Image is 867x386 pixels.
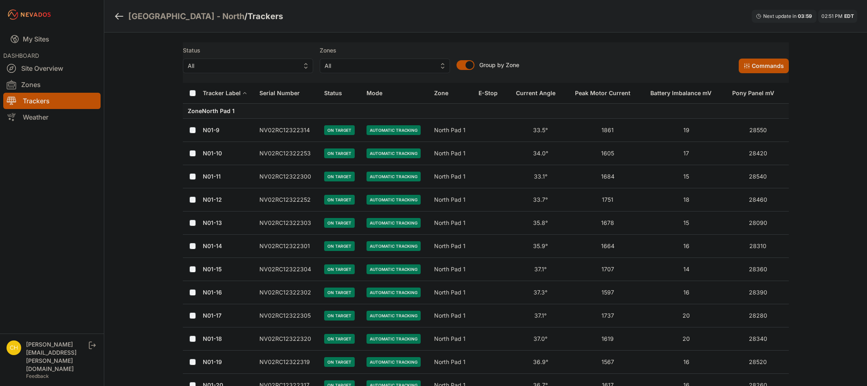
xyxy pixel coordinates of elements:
span: 02:51 PM [821,13,843,19]
td: North Pad 1 [429,142,474,165]
td: 15 [645,165,727,188]
td: 35.8° [511,212,570,235]
td: 28420 [727,142,789,165]
td: 16 [645,281,727,304]
span: On Target [324,195,355,205]
span: All [325,61,434,71]
span: Automatic Tracking [367,288,421,297]
td: North Pad 1 [429,165,474,188]
td: 17 [645,142,727,165]
button: Zone [434,83,455,103]
button: Peak Motor Current [575,83,637,103]
button: Commands [739,59,789,73]
span: On Target [324,218,355,228]
td: 33.7° [511,188,570,212]
div: Zone [434,89,448,97]
a: N01-15 [203,266,222,273]
td: 28550 [727,119,789,142]
td: 28310 [727,235,789,258]
td: NV02RC12322300 [255,165,319,188]
span: On Target [324,172,355,181]
nav: Breadcrumb [114,6,283,27]
td: Zone North Pad 1 [183,104,789,119]
span: Automatic Tracking [367,357,421,367]
span: Automatic Tracking [367,172,421,181]
td: North Pad 1 [429,119,474,142]
div: Tracker Label [203,89,241,97]
a: N01-18 [203,335,222,342]
td: North Pad 1 [429,212,474,235]
td: 1737 [570,304,646,327]
div: E-Stop [478,89,498,97]
button: Pony Panel mV [732,83,781,103]
button: Mode [367,83,389,103]
a: N01-17 [203,312,222,319]
td: 18 [645,188,727,212]
td: 28460 [727,188,789,212]
td: North Pad 1 [429,235,474,258]
span: On Target [324,125,355,135]
a: [GEOGRAPHIC_DATA] - North [128,11,244,22]
td: 33.5° [511,119,570,142]
span: On Target [324,288,355,297]
span: Group by Zone [479,61,519,68]
span: Automatic Tracking [367,334,421,344]
td: NV02RC12322301 [255,235,319,258]
td: 15 [645,212,727,235]
td: 37.3° [511,281,570,304]
a: Feedback [26,373,49,379]
div: Status [324,89,342,97]
div: Current Angle [516,89,555,97]
span: Automatic Tracking [367,218,421,228]
td: 14 [645,258,727,281]
td: 1664 [570,235,646,258]
img: chris.young@nevados.solar [7,340,21,355]
img: Nevados [7,8,52,21]
span: On Target [324,334,355,344]
a: N01-19 [203,358,222,365]
td: 20 [645,304,727,327]
td: North Pad 1 [429,327,474,351]
span: Automatic Tracking [367,195,421,205]
td: 19 [645,119,727,142]
div: Serial Number [259,89,300,97]
td: 1567 [570,351,646,374]
td: 36.9° [511,351,570,374]
td: 1861 [570,119,646,142]
a: N01-10 [203,150,222,157]
td: 28340 [727,327,789,351]
span: Automatic Tracking [367,148,421,158]
a: Zones [3,76,101,93]
td: NV02RC12322304 [255,258,319,281]
span: On Target [324,264,355,274]
div: Peak Motor Current [575,89,630,97]
div: Battery Imbalance mV [650,89,711,97]
a: Trackers [3,93,101,109]
td: North Pad 1 [429,304,474,327]
td: 28520 [727,351,789,374]
td: 35.9° [511,235,570,258]
td: NV02RC12322252 [255,188,319,212]
td: 1751 [570,188,646,212]
span: / [244,11,248,22]
span: Automatic Tracking [367,264,421,274]
td: NV02RC12322320 [255,327,319,351]
td: NV02RC12322305 [255,304,319,327]
td: 37.0° [511,327,570,351]
span: Automatic Tracking [367,241,421,251]
button: Battery Imbalance mV [650,83,718,103]
button: All [320,59,450,73]
td: NV02RC12322314 [255,119,319,142]
td: North Pad 1 [429,351,474,374]
td: 37.1° [511,258,570,281]
label: Zones [320,46,450,55]
td: 28540 [727,165,789,188]
td: 28360 [727,258,789,281]
span: Automatic Tracking [367,311,421,321]
a: Weather [3,109,101,125]
td: North Pad 1 [429,188,474,212]
td: 20 [645,327,727,351]
td: 28280 [727,304,789,327]
a: Site Overview [3,60,101,76]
